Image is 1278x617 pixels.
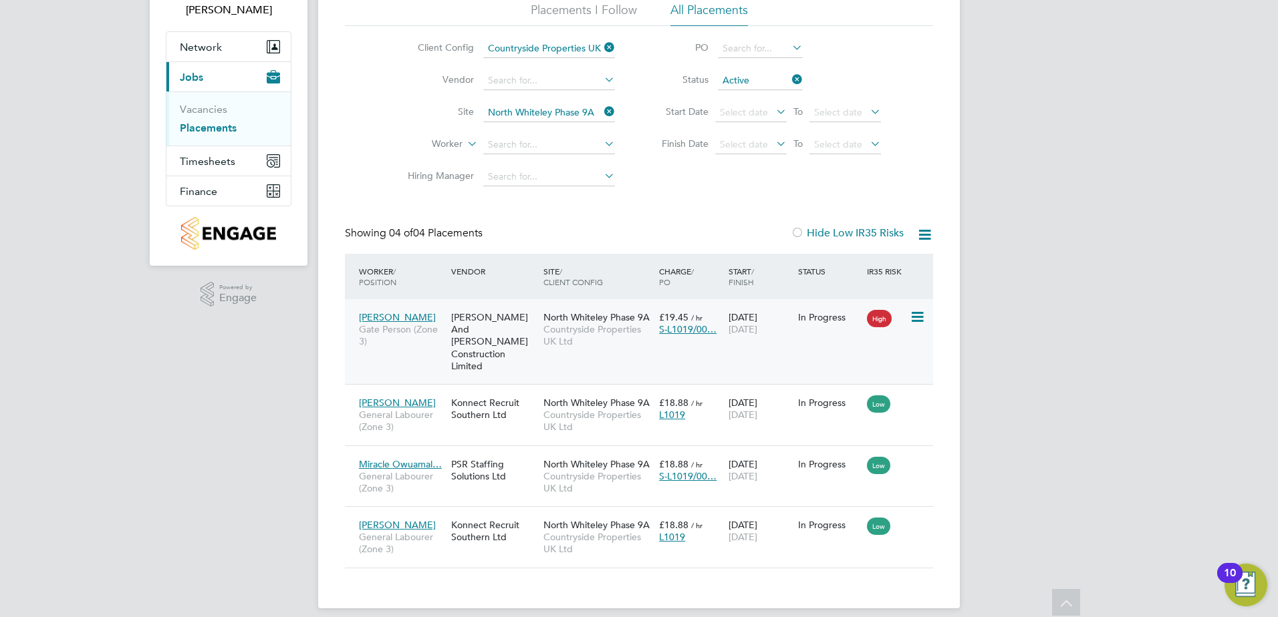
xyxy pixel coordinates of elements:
[166,217,291,250] a: Go to home page
[448,304,540,379] div: [PERSON_NAME] And [PERSON_NAME] Construction Limited
[483,104,615,122] input: Search for...
[389,226,413,240] span: 04 of
[180,41,222,53] span: Network
[659,470,717,482] span: S-L1019/00…
[659,458,688,470] span: £18.88
[359,266,396,287] span: / Position
[356,511,933,523] a: [PERSON_NAME]General Labourer (Zone 3)Konnect Recruit Southern LtdNorth Whiteley Phase 9ACountrys...
[359,323,444,347] span: Gate Person (Zone 3)
[691,520,702,530] span: / hr
[180,71,203,83] span: Jobs
[729,531,757,543] span: [DATE]
[389,226,483,240] span: 04 Placements
[867,457,890,474] span: Low
[1225,564,1267,606] button: Open Resource Center, 10 new notifications
[448,390,540,427] div: Konnect Recruit Southern Ltd
[540,259,656,294] div: Site
[448,259,540,283] div: Vendor
[359,519,436,531] span: [PERSON_NAME]
[691,313,702,323] span: / hr
[867,310,892,327] span: High
[356,389,933,401] a: [PERSON_NAME]General Labourer (Zone 3)Konnect Recruit Southern LtdNorth Whiteley Phase 9ACountrys...
[397,170,474,182] label: Hiring Manager
[356,259,448,294] div: Worker
[180,122,237,134] a: Placements
[359,397,436,409] span: [PERSON_NAME]
[448,451,540,489] div: PSR Staffing Solutions Ltd
[659,409,685,421] span: L1019
[670,2,748,26] li: All Placements
[166,176,291,206] button: Finance
[166,146,291,176] button: Timesheets
[691,459,702,469] span: / hr
[543,323,652,347] span: Countryside Properties UK Ltd
[166,91,291,146] div: Jobs
[483,39,615,58] input: Search for...
[659,531,685,543] span: L1019
[483,168,615,186] input: Search for...
[648,138,709,150] label: Finish Date
[397,73,474,85] label: Vendor
[359,470,444,494] span: General Labourer (Zone 3)
[166,2,291,18] span: Jack Hall
[359,458,442,470] span: Miracle Owuamal…
[181,217,275,250] img: countryside-properties-logo-retina.png
[718,71,803,90] input: Select one
[219,292,257,304] span: Engage
[356,304,933,315] a: [PERSON_NAME]Gate Person (Zone 3)[PERSON_NAME] And [PERSON_NAME] Construction LimitedNorth Whitel...
[798,458,861,470] div: In Progress
[543,531,652,555] span: Countryside Properties UK Ltd
[814,106,862,118] span: Select date
[725,304,795,342] div: [DATE]
[397,41,474,53] label: Client Config
[543,266,603,287] span: / Client Config
[729,266,754,287] span: / Finish
[359,531,444,555] span: General Labourer (Zone 3)
[359,311,436,323] span: [PERSON_NAME]
[814,138,862,150] span: Select date
[725,451,795,489] div: [DATE]
[648,73,709,85] label: Status
[798,519,861,531] div: In Progress
[448,512,540,550] div: Konnect Recruit Southern Ltd
[543,519,650,531] span: North Whiteley Phase 9A
[648,41,709,53] label: PO
[789,135,807,152] span: To
[795,259,864,283] div: Status
[359,409,444,433] span: General Labourer (Zone 3)
[725,390,795,427] div: [DATE]
[725,512,795,550] div: [DATE]
[789,103,807,120] span: To
[659,266,694,287] span: / PO
[725,259,795,294] div: Start
[397,106,474,118] label: Site
[543,397,650,409] span: North Whiteley Phase 9A
[729,470,757,482] span: [DATE]
[219,282,257,293] span: Powered by
[659,397,688,409] span: £18.88
[718,39,803,58] input: Search for...
[180,103,227,116] a: Vacancies
[483,71,615,90] input: Search for...
[201,282,257,307] a: Powered byEngage
[648,106,709,118] label: Start Date
[867,518,890,535] span: Low
[659,323,717,335] span: S-L1019/00…
[798,397,861,409] div: In Progress
[656,259,725,294] div: Charge
[180,155,235,168] span: Timesheets
[531,2,637,26] li: Placements I Follow
[720,106,768,118] span: Select date
[864,259,910,283] div: IR35 Risk
[798,311,861,323] div: In Progress
[543,470,652,494] span: Countryside Properties UK Ltd
[543,409,652,433] span: Countryside Properties UK Ltd
[356,451,933,462] a: Miracle Owuamal…General Labourer (Zone 3)PSR Staffing Solutions LtdNorth Whiteley Phase 9ACountry...
[543,311,650,323] span: North Whiteley Phase 9A
[166,32,291,61] button: Network
[720,138,768,150] span: Select date
[729,323,757,335] span: [DATE]
[691,398,702,408] span: / hr
[345,226,485,240] div: Showing
[659,519,688,531] span: £18.88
